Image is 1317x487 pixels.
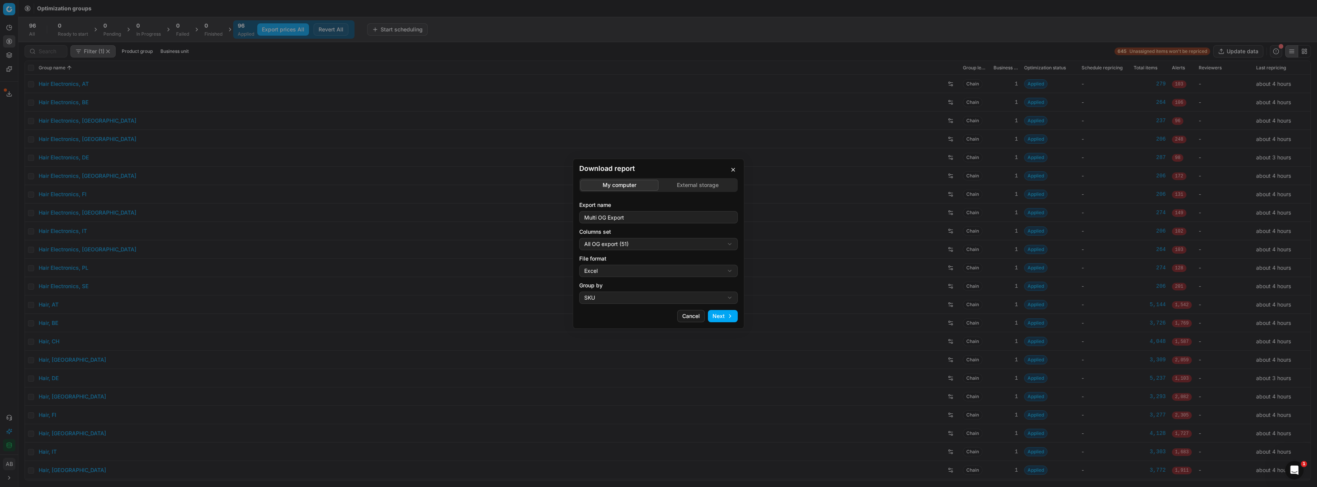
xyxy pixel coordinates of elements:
[1301,461,1307,467] span: 1
[708,310,738,322] button: Next
[579,255,738,262] label: File format
[658,179,737,190] button: External storage
[579,228,738,236] label: Columns set
[580,179,658,190] button: My computer
[579,201,738,209] label: Export name
[579,282,738,289] label: Group by
[677,310,705,322] button: Cancel
[1285,461,1304,479] iframe: Intercom live chat
[579,165,738,172] h2: Download report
